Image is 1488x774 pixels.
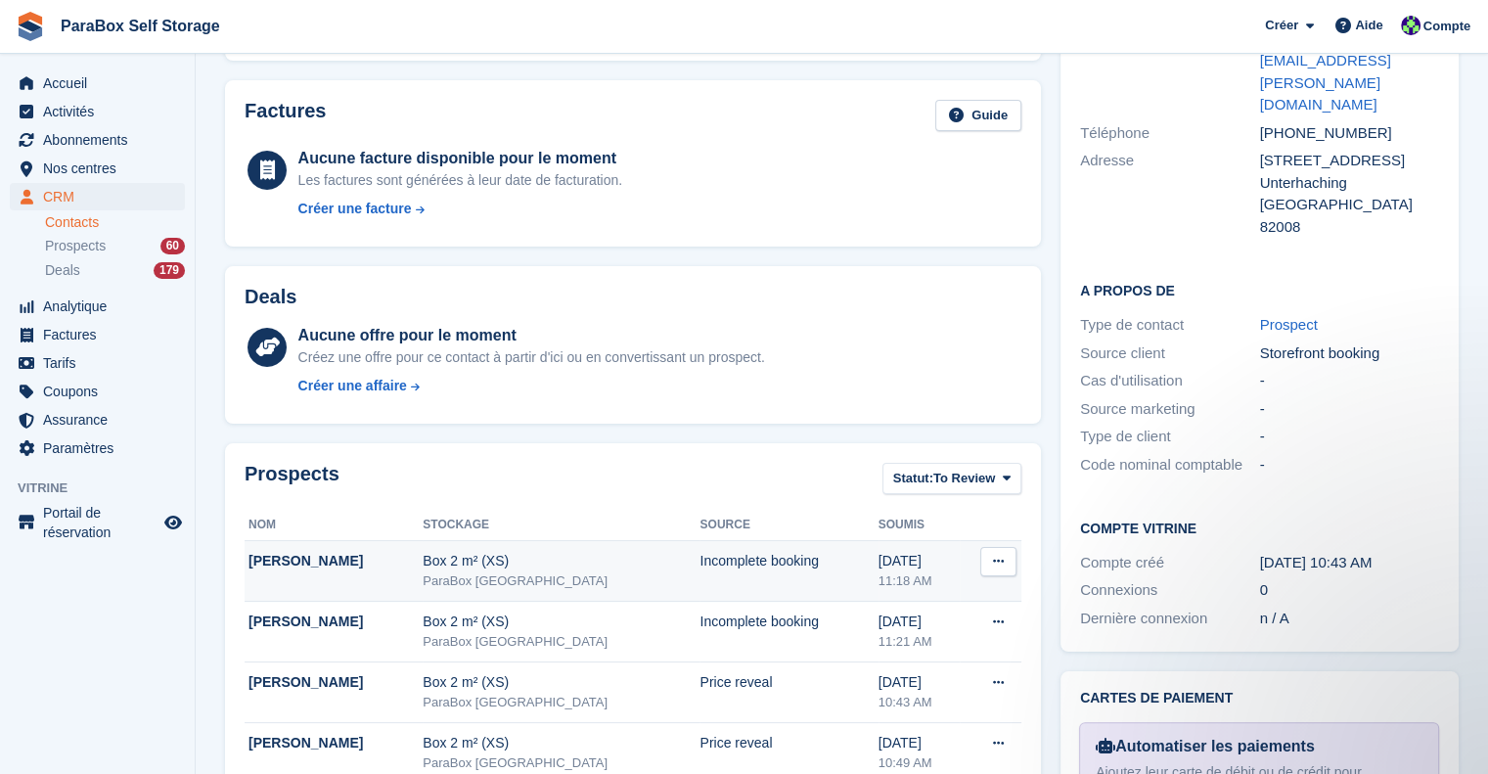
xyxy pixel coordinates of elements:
span: CRM [43,183,160,210]
div: Source marketing [1080,398,1260,421]
a: ParaBox Self Storage [53,10,228,42]
div: ParaBox [GEOGRAPHIC_DATA] [423,632,699,652]
div: [STREET_ADDRESS] [1260,150,1440,172]
div: [DATE] [879,672,960,693]
div: Aucune facture disponible pour le moment [298,147,623,170]
div: 11:21 AM [879,632,960,652]
div: 60 [160,238,185,254]
h2: Factures [245,100,326,132]
div: 179 [154,262,185,279]
span: Factures [43,321,160,348]
a: menu [10,349,185,377]
span: Créer [1265,16,1298,35]
div: - [1260,370,1440,392]
div: Cas d'utilisation [1080,370,1260,392]
div: Box 2 m² (XS) [423,612,699,632]
div: 11:18 AM [879,571,960,591]
span: Nos centres [43,155,160,182]
span: Analytique [43,293,160,320]
div: ParaBox [GEOGRAPHIC_DATA] [423,753,699,773]
th: Stockage [423,510,699,541]
div: Les factures sont générées à leur date de facturation. [298,170,623,191]
div: n / A [1260,608,1440,630]
div: [DATE] [879,733,960,753]
a: menu [10,434,185,462]
div: Box 2 m² (XS) [423,551,699,571]
a: menu [10,69,185,97]
div: Aucune offre pour le moment [298,324,765,347]
div: ParaBox [GEOGRAPHIC_DATA] [423,693,699,712]
div: [PERSON_NAME] [248,733,423,753]
div: Type de client [1080,426,1260,448]
span: Portail de réservation [43,503,160,542]
span: Statut: [893,469,933,488]
a: menu [10,183,185,210]
div: ParaBox [GEOGRAPHIC_DATA] [423,571,699,591]
a: menu [10,406,185,433]
h2: Cartes de paiement [1080,691,1439,706]
span: Vitrine [18,478,195,498]
th: Nom [245,510,423,541]
div: 82008 [1260,216,1440,239]
h2: Compte vitrine [1080,518,1439,537]
span: Aide [1355,16,1382,35]
div: [DATE] 10:43 AM [1260,552,1440,574]
div: Créer une affaire [298,376,407,396]
div: 10:43 AM [879,693,960,712]
div: [DATE] [879,612,960,632]
a: menu [10,126,185,154]
th: Source [699,510,878,541]
div: Incomplete booking [699,551,878,571]
span: Abonnements [43,126,160,154]
div: Code nominal comptable [1080,454,1260,477]
a: Contacts [45,213,185,232]
div: Automatiser les paiements [1096,735,1422,758]
div: Price reveal [699,672,878,693]
div: E-mail [1080,28,1260,116]
img: Tess Bédat [1401,16,1420,35]
div: Source client [1080,342,1260,365]
h2: A propos de [1080,280,1439,299]
img: stora-icon-8386f47178a22dfd0bd8f6a31ec36ba5ce8667c1dd55bd0f319d3a0aa187defe.svg [16,12,45,41]
span: Accueil [43,69,160,97]
div: Dernière connexion [1080,608,1260,630]
div: Price reveal [699,733,878,753]
a: Créer une facture [298,199,623,219]
span: To Review [933,469,995,488]
div: Créer une facture [298,199,412,219]
div: Adresse [1080,150,1260,238]
div: Téléphone [1080,122,1260,145]
div: 10:49 AM [879,753,960,773]
div: Unterhaching [1260,172,1440,195]
a: Deals 179 [45,260,185,281]
span: Compte [1423,17,1470,36]
h2: Deals [245,286,296,308]
th: Soumis [879,510,960,541]
div: Créez une offre pour ce contact à partir d'ici ou en convertissant un prospect. [298,347,765,368]
a: menu [10,378,185,405]
div: 0 [1260,579,1440,602]
button: Statut: To Review [882,463,1021,495]
div: Box 2 m² (XS) [423,733,699,753]
span: Assurance [43,406,160,433]
div: - [1260,398,1440,421]
a: menu [10,321,185,348]
span: Coupons [43,378,160,405]
a: Prospect [1260,316,1318,333]
div: [GEOGRAPHIC_DATA] [1260,194,1440,216]
div: Type de contact [1080,314,1260,337]
span: Activités [43,98,160,125]
a: menu [10,293,185,320]
div: Incomplete booking [699,612,878,632]
div: [PERSON_NAME] [248,672,423,693]
div: [PERSON_NAME] [248,551,423,571]
div: Compte créé [1080,552,1260,574]
h2: Prospects [245,463,339,499]
a: menu [10,503,185,542]
div: - [1260,454,1440,477]
a: menu [10,98,185,125]
span: Deals [45,261,80,280]
div: Box 2 m² (XS) [423,672,699,693]
a: Créer une affaire [298,376,765,396]
span: Tarifs [43,349,160,377]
